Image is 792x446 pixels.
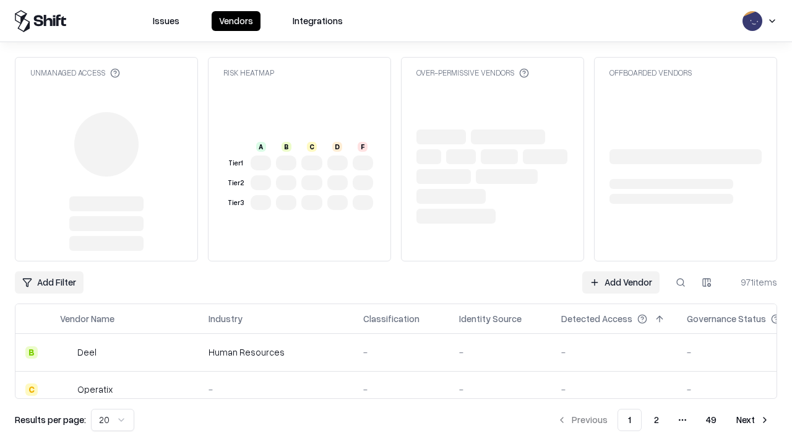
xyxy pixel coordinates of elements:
div: Human Resources [209,346,343,359]
button: 1 [618,409,642,431]
div: Deel [77,346,97,359]
button: Add Filter [15,271,84,294]
div: - [459,346,541,359]
div: Over-Permissive Vendors [416,68,529,78]
div: Unmanaged Access [30,68,120,78]
div: 971 items [728,276,777,289]
div: Detected Access [561,312,632,325]
div: Classification [363,312,420,325]
div: Offboarded Vendors [609,68,692,78]
div: - [459,383,541,396]
img: Operatix [60,383,72,396]
button: Integrations [285,11,350,31]
div: - [561,346,667,359]
div: A [256,142,266,152]
button: Next [729,409,777,431]
nav: pagination [549,409,777,431]
button: 49 [696,409,726,431]
div: Governance Status [687,312,766,325]
div: Tier 1 [226,158,246,168]
p: Results per page: [15,413,86,426]
div: - [209,383,343,396]
button: Issues [145,11,187,31]
button: Vendors [212,11,260,31]
div: Tier 2 [226,178,246,188]
div: Identity Source [459,312,522,325]
div: B [282,142,291,152]
div: - [561,383,667,396]
div: Tier 3 [226,198,246,208]
div: F [358,142,368,152]
div: Vendor Name [60,312,114,325]
div: Industry [209,312,243,325]
div: B [25,346,38,359]
div: C [307,142,317,152]
div: C [25,383,38,396]
div: Operatix [77,383,113,396]
a: Add Vendor [582,271,660,294]
button: 2 [644,409,669,431]
img: Deel [60,346,72,359]
div: - [363,383,439,396]
div: D [332,142,342,152]
div: Risk Heatmap [223,68,274,78]
div: - [363,346,439,359]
